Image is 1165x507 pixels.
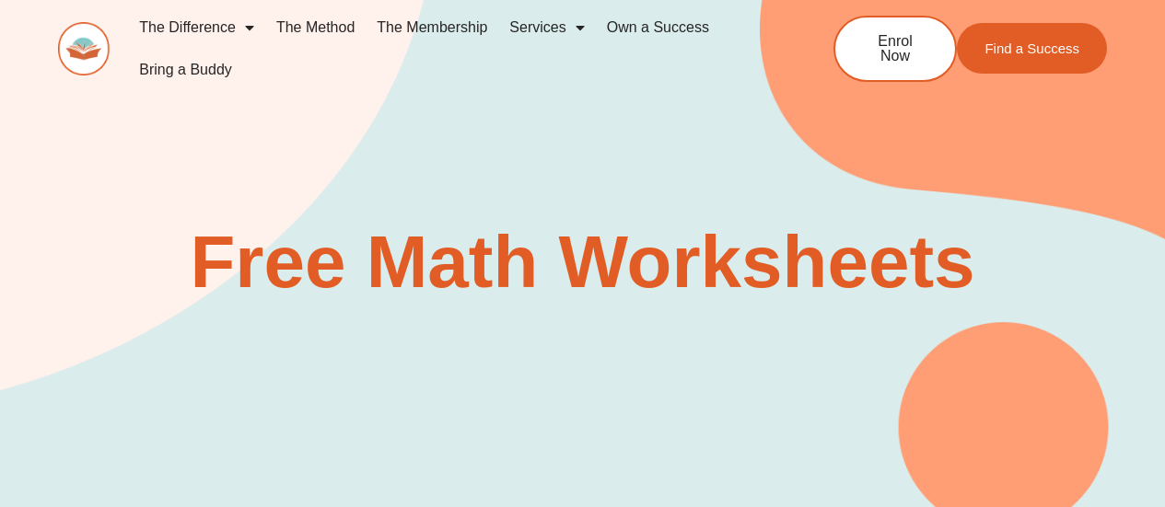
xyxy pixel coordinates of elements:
[128,6,773,91] nav: Menu
[128,49,243,91] a: Bring a Buddy
[128,6,265,49] a: The Difference
[366,6,498,49] a: The Membership
[596,6,720,49] a: Own a Success
[58,225,1107,299] h2: Free Math Worksheets
[498,6,595,49] a: Services
[833,16,957,82] a: Enrol Now
[863,34,927,63] span: Enrol Now
[984,41,1079,55] span: Find a Success
[957,23,1107,74] a: Find a Success
[265,6,366,49] a: The Method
